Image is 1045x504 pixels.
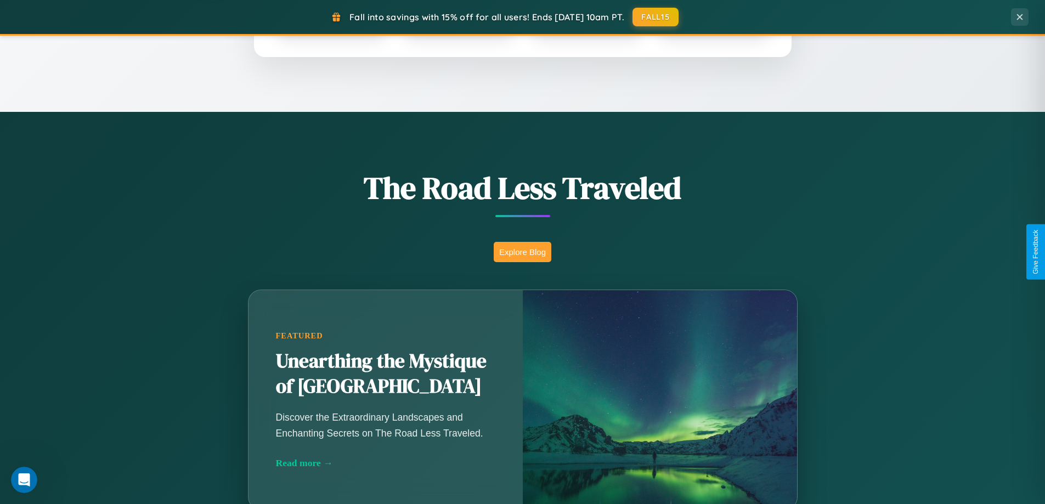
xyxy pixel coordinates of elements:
button: Explore Blog [494,242,551,262]
iframe: Intercom live chat [11,467,37,493]
div: Featured [276,331,495,341]
button: FALL15 [632,8,679,26]
div: Give Feedback [1032,230,1040,274]
span: Fall into savings with 15% off for all users! Ends [DATE] 10am PT. [349,12,624,22]
h2: Unearthing the Mystique of [GEOGRAPHIC_DATA] [276,349,495,399]
h1: The Road Less Traveled [194,167,852,209]
p: Discover the Extraordinary Landscapes and Enchanting Secrets on The Road Less Traveled. [276,410,495,440]
div: Read more → [276,457,495,469]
